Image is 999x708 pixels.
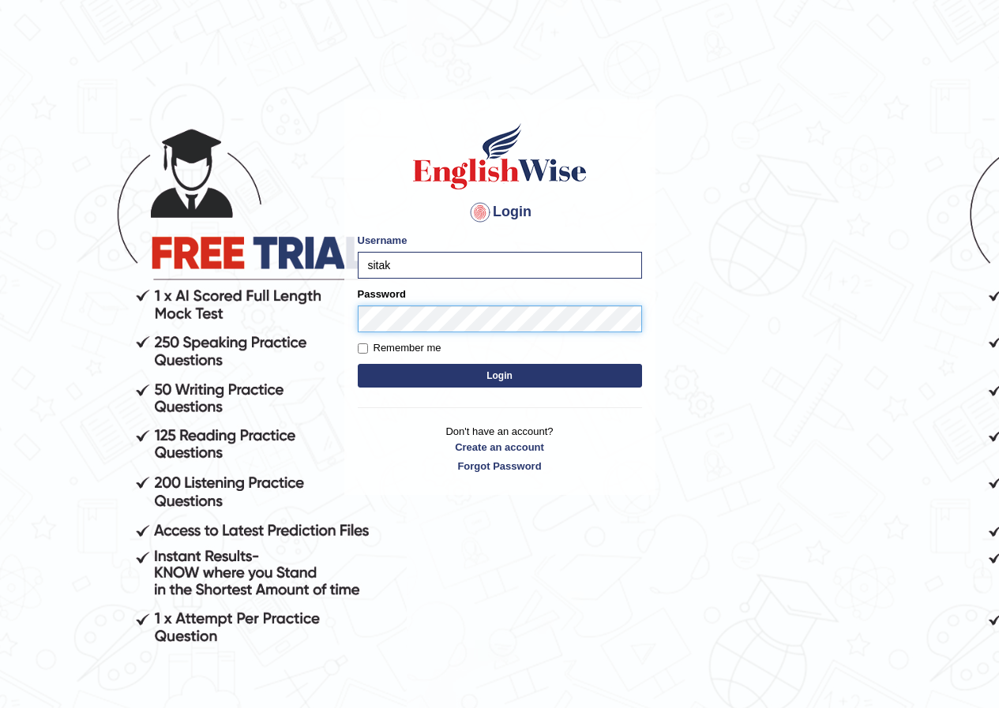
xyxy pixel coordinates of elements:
input: Remember me [358,343,368,354]
img: Logo of English Wise sign in for intelligent practice with AI [410,121,590,192]
label: Username [358,233,407,248]
button: Login [358,364,642,388]
h4: Login [358,200,642,225]
label: Password [358,287,406,302]
a: Create an account [358,440,642,455]
a: Forgot Password [358,459,642,474]
p: Don't have an account? [358,424,642,473]
label: Remember me [358,340,441,356]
